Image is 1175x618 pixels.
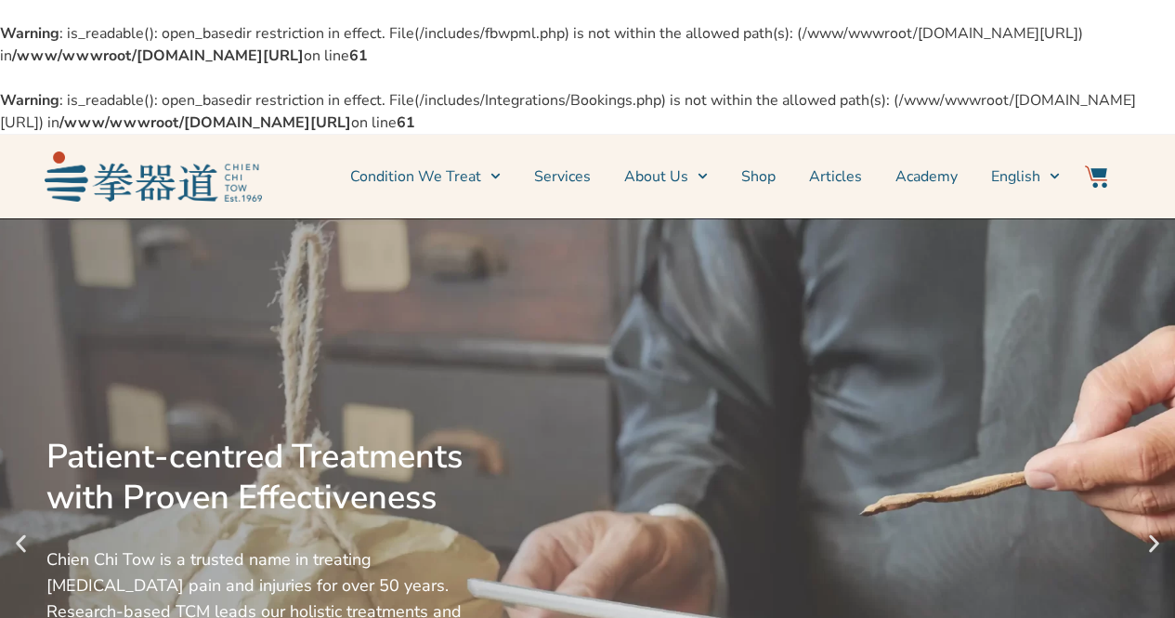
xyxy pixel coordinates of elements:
[12,46,304,66] b: /www/wwwroot/[DOMAIN_NAME][URL]
[895,153,958,200] a: Academy
[271,153,1061,200] nav: Menu
[397,112,415,133] b: 61
[1085,165,1107,188] img: Website Icon-03
[1142,533,1166,556] div: Next slide
[46,437,490,519] div: Patient-centred Treatments with Proven Effectiveness
[991,165,1040,188] span: English
[9,533,33,556] div: Previous slide
[534,153,591,200] a: Services
[809,153,862,200] a: Articles
[349,46,368,66] b: 61
[350,153,501,200] a: Condition We Treat
[59,112,351,133] b: /www/wwwroot/[DOMAIN_NAME][URL]
[741,153,776,200] a: Shop
[991,153,1060,200] a: English
[624,153,708,200] a: About Us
